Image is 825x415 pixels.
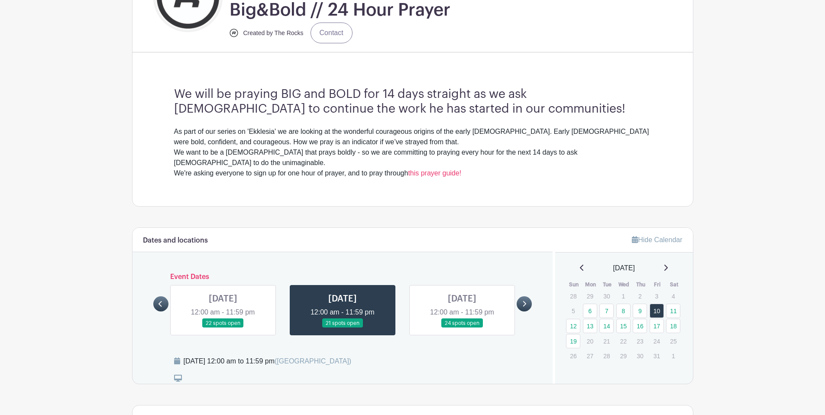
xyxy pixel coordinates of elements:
a: 12 [566,319,580,333]
a: 19 [566,334,580,348]
th: Mon [582,280,599,289]
p: 28 [599,349,614,363]
span: ([GEOGRAPHIC_DATA]) [275,357,351,365]
a: 14 [599,319,614,333]
p: 1 [616,289,631,303]
h3: We will be praying BIG and BOLD for 14 days straight as we ask [DEMOGRAPHIC_DATA] to continue the... [174,87,651,116]
a: 16 [633,319,647,333]
a: 18 [666,319,680,333]
p: 28 [566,289,580,303]
p: 2 [633,289,647,303]
th: Thu [632,280,649,289]
h6: Dates and locations [143,237,208,245]
p: 31 [650,349,664,363]
p: 30 [633,349,647,363]
p: 4 [666,289,680,303]
a: 9 [633,304,647,318]
a: Hide Calendar [632,236,682,243]
a: 7 [599,304,614,318]
p: 23 [633,334,647,348]
th: Sat [666,280,683,289]
th: Tue [599,280,616,289]
p: 22 [616,334,631,348]
th: Fri [649,280,666,289]
p: 26 [566,349,580,363]
a: 6 [583,304,597,318]
a: 15 [616,319,631,333]
a: Contact [311,23,353,43]
img: Icon%20Logo_B.jpg [230,29,238,37]
p: 30 [599,289,614,303]
a: this prayer guide! [408,169,461,177]
a: 8 [616,304,631,318]
p: 25 [666,334,680,348]
small: Created by The Rocks [243,29,304,36]
p: 29 [583,289,597,303]
div: [DATE] 12:00 am to 11:59 pm [184,356,352,366]
span: [DATE] [613,263,635,273]
a: 13 [583,319,597,333]
th: Wed [616,280,633,289]
p: 5 [566,304,580,318]
div: As part of our series on 'Ekklesia' we are looking at the wonderful courageous origins of the ear... [174,126,651,178]
p: 1 [666,349,680,363]
p: 3 [650,289,664,303]
p: 21 [599,334,614,348]
p: 20 [583,334,597,348]
h6: Event Dates [168,273,517,281]
th: Sun [566,280,582,289]
a: 10 [650,304,664,318]
a: 17 [650,319,664,333]
a: 11 [666,304,680,318]
p: 29 [616,349,631,363]
p: 27 [583,349,597,363]
p: 24 [650,334,664,348]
